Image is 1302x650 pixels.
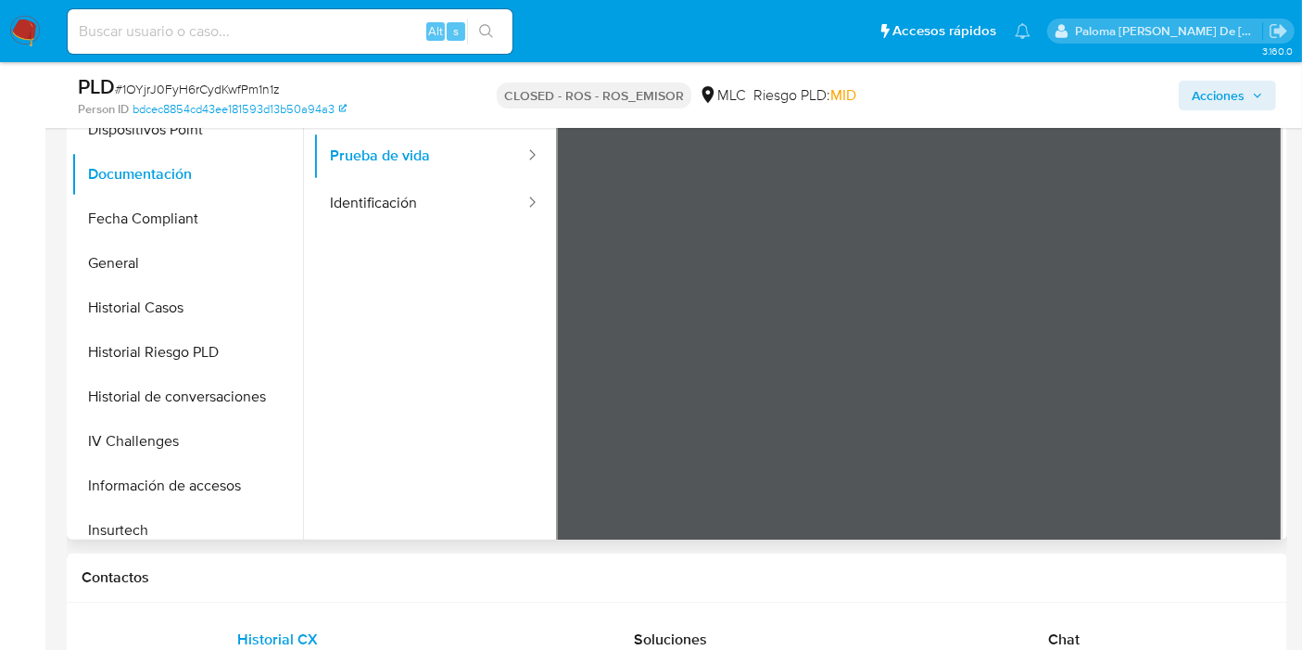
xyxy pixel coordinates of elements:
[1179,81,1276,110] button: Acciones
[497,83,691,108] p: CLOSED - ROS - ROS_EMISOR
[133,101,347,118] a: bdcec8854cd43ee181593d13b50a94a3
[753,85,856,106] span: Riesgo PLD:
[830,84,856,106] span: MID
[453,22,459,40] span: s
[82,568,1272,587] h1: Contactos
[78,71,115,101] b: PLD
[1192,81,1245,110] span: Acciones
[71,241,303,286] button: General
[699,85,746,106] div: MLC
[71,330,303,375] button: Historial Riesgo PLD
[1048,629,1080,650] span: Chat
[71,286,303,330] button: Historial Casos
[115,80,280,98] span: # 1OYjrJ0FyH6rCydKwfPm1n1z
[71,197,303,241] button: Fecha Compliant
[1076,22,1263,40] p: paloma.falcondesoto@mercadolibre.cl
[71,108,303,152] button: Dispositivos Point
[71,375,303,419] button: Historial de conversaciones
[71,508,303,553] button: Insurtech
[68,19,512,44] input: Buscar usuario o caso...
[635,629,708,650] span: Soluciones
[238,629,319,650] span: Historial CX
[1015,23,1030,39] a: Notificaciones
[71,152,303,197] button: Documentación
[428,22,443,40] span: Alt
[1262,44,1293,58] span: 3.160.0
[892,21,996,41] span: Accesos rápidos
[78,101,129,118] b: Person ID
[1269,21,1288,41] a: Salir
[71,464,303,508] button: Información de accesos
[71,419,303,464] button: IV Challenges
[467,19,505,45] button: search-icon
